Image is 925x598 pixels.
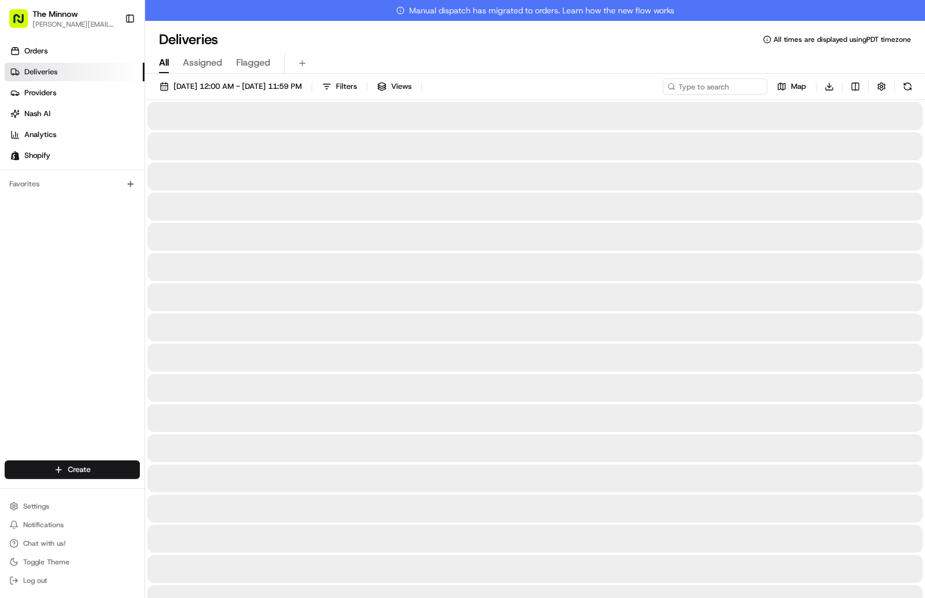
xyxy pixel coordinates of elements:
[336,81,357,92] span: Filters
[317,78,362,95] button: Filters
[68,464,91,475] span: Create
[24,88,56,98] span: Providers
[791,81,806,92] span: Map
[899,78,916,95] button: Refresh
[372,78,417,95] button: Views
[5,125,144,144] a: Analytics
[159,30,218,49] h1: Deliveries
[5,42,144,60] a: Orders
[24,129,56,140] span: Analytics
[154,78,307,95] button: [DATE] 12:00 AM - [DATE] 11:59 PM
[5,572,140,589] button: Log out
[391,81,411,92] span: Views
[24,150,50,161] span: Shopify
[663,78,767,95] input: Type to search
[5,105,144,123] a: Nash AI
[396,5,674,16] span: Manual dispatch has migrated to orders. Learn how the new flow works
[24,67,57,77] span: Deliveries
[24,46,48,56] span: Orders
[5,535,140,552] button: Chat with us!
[159,56,169,70] span: All
[236,56,270,70] span: Flagged
[23,557,70,567] span: Toggle Theme
[5,460,140,479] button: Create
[10,151,20,160] img: Shopify logo
[183,56,222,70] span: Assigned
[5,63,144,81] a: Deliveries
[5,5,120,33] button: The Minnow[PERSON_NAME][EMAIL_ADDRESS][DOMAIN_NAME]
[174,81,302,92] span: [DATE] 12:00 AM - [DATE] 11:59 PM
[5,517,140,533] button: Notifications
[5,146,144,165] a: Shopify
[5,554,140,570] button: Toggle Theme
[32,8,78,20] button: The Minnow
[24,109,50,119] span: Nash AI
[23,539,66,548] span: Chat with us!
[772,78,811,95] button: Map
[5,175,140,193] div: Favorites
[23,520,64,529] span: Notifications
[23,576,47,585] span: Log out
[5,498,140,514] button: Settings
[5,84,144,102] a: Providers
[32,20,115,29] button: [PERSON_NAME][EMAIL_ADDRESS][DOMAIN_NAME]
[23,502,49,511] span: Settings
[774,35,911,44] span: All times are displayed using PDT timezone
